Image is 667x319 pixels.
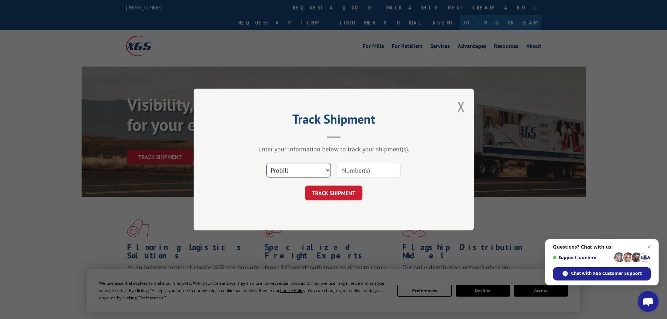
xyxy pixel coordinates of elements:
[571,270,642,277] span: Chat with XGS Customer Support
[457,97,465,116] button: Close modal
[336,163,401,178] input: Number(s)
[229,145,439,153] div: Enter your information below to track your shipment(s).
[305,186,362,200] button: TRACK SHIPMENT
[638,291,659,312] div: Open chat
[553,255,612,260] span: Support is online
[553,244,651,250] span: Questions? Chat with us!
[229,114,439,127] h2: Track Shipment
[553,267,651,280] div: Chat with XGS Customer Support
[645,243,653,251] span: Close chat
